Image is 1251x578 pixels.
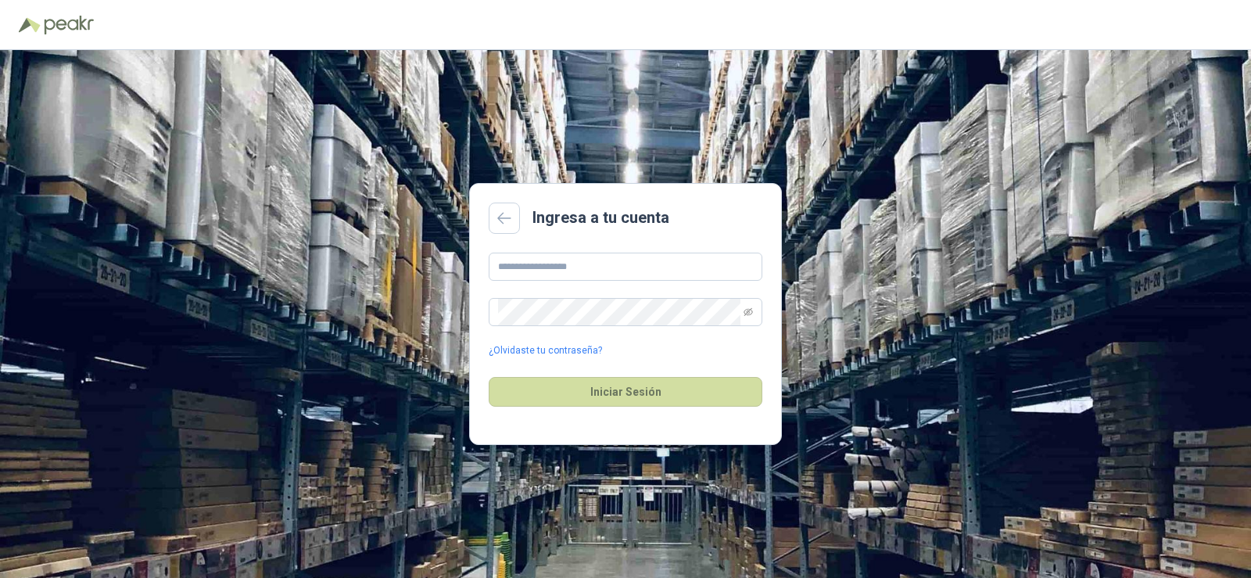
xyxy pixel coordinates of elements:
h2: Ingresa a tu cuenta [532,206,669,230]
button: Iniciar Sesión [489,377,762,407]
a: ¿Olvidaste tu contraseña? [489,343,602,358]
span: eye-invisible [744,307,753,317]
img: Peakr [44,16,94,34]
img: Logo [19,17,41,33]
